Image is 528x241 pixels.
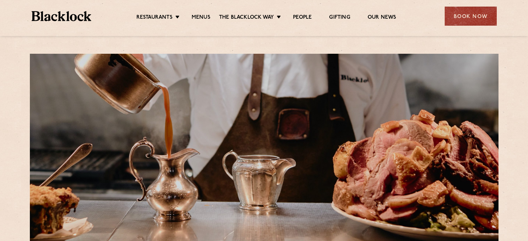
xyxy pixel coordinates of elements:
img: BL_Textured_Logo-footer-cropped.svg [32,11,92,21]
div: Book Now [445,7,497,26]
a: The Blacklock Way [219,14,274,22]
a: Restaurants [136,14,173,22]
a: Menus [192,14,210,22]
a: People [293,14,312,22]
a: Our News [368,14,396,22]
a: Gifting [329,14,350,22]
